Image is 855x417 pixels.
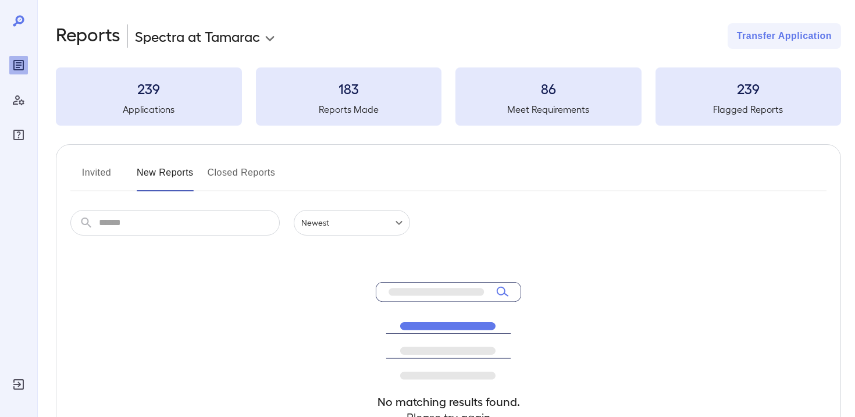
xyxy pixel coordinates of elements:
[56,79,242,98] h3: 239
[56,102,242,116] h5: Applications
[256,79,442,98] h3: 183
[70,163,123,191] button: Invited
[9,91,28,109] div: Manage Users
[455,102,642,116] h5: Meet Requirements
[9,56,28,74] div: Reports
[56,67,841,126] summary: 239Applications183Reports Made86Meet Requirements239Flagged Reports
[455,79,642,98] h3: 86
[655,79,842,98] h3: 239
[728,23,841,49] button: Transfer Application
[655,102,842,116] h5: Flagged Reports
[9,375,28,394] div: Log Out
[256,102,442,116] h5: Reports Made
[208,163,276,191] button: Closed Reports
[376,394,521,409] h4: No matching results found.
[56,23,120,49] h2: Reports
[135,27,260,45] p: Spectra at Tamarac
[137,163,194,191] button: New Reports
[294,210,410,236] div: Newest
[9,126,28,144] div: FAQ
